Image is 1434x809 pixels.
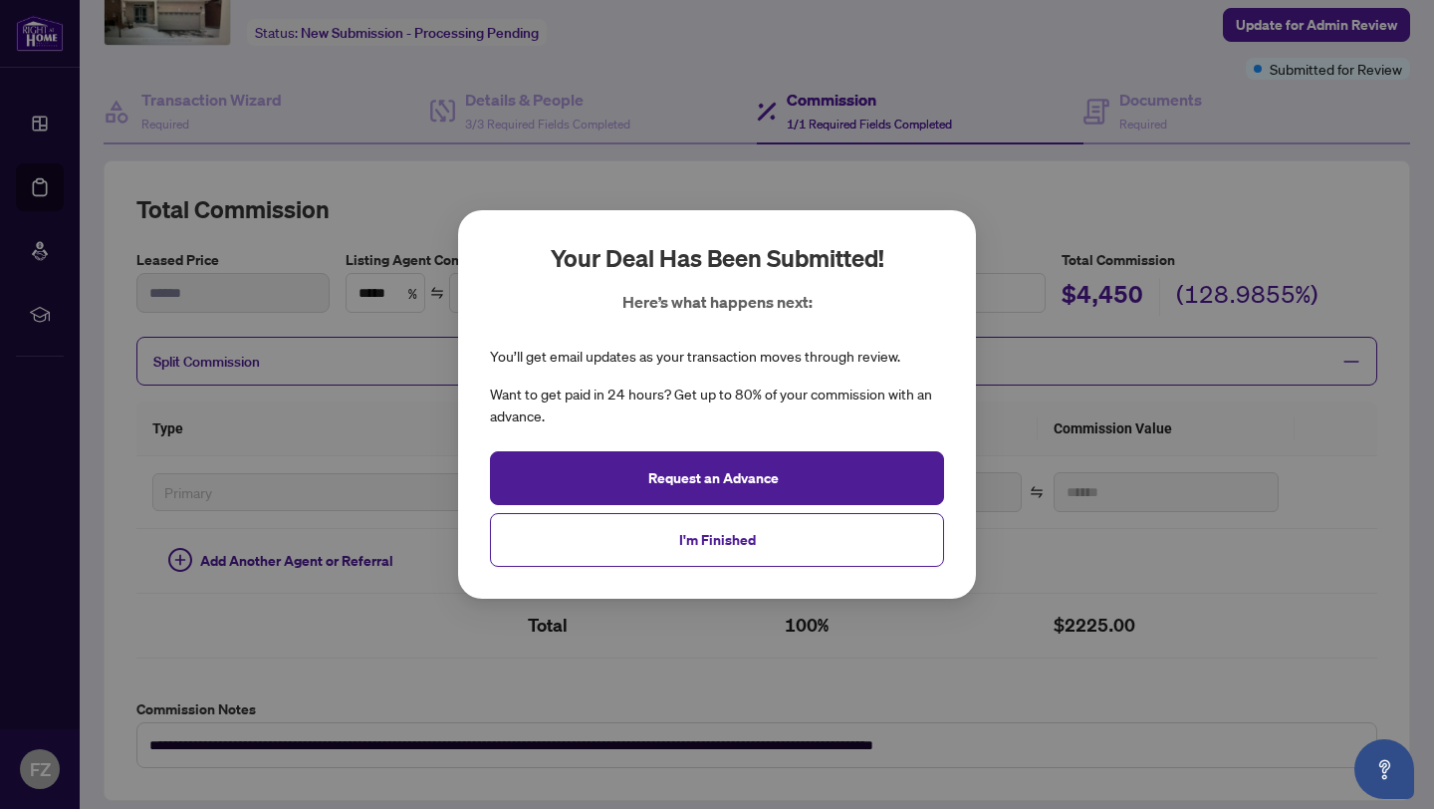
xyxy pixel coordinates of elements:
button: Request an Advance [490,451,944,505]
p: Here’s what happens next: [622,290,813,314]
span: I'm Finished [679,524,756,556]
h2: Your deal has been submitted! [551,242,884,274]
div: You’ll get email updates as your transaction moves through review. [490,346,900,368]
span: Request an Advance [648,462,779,494]
div: Want to get paid in 24 hours? Get up to 80% of your commission with an advance. [490,384,944,427]
button: Open asap [1354,739,1414,799]
button: I'm Finished [490,513,944,567]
